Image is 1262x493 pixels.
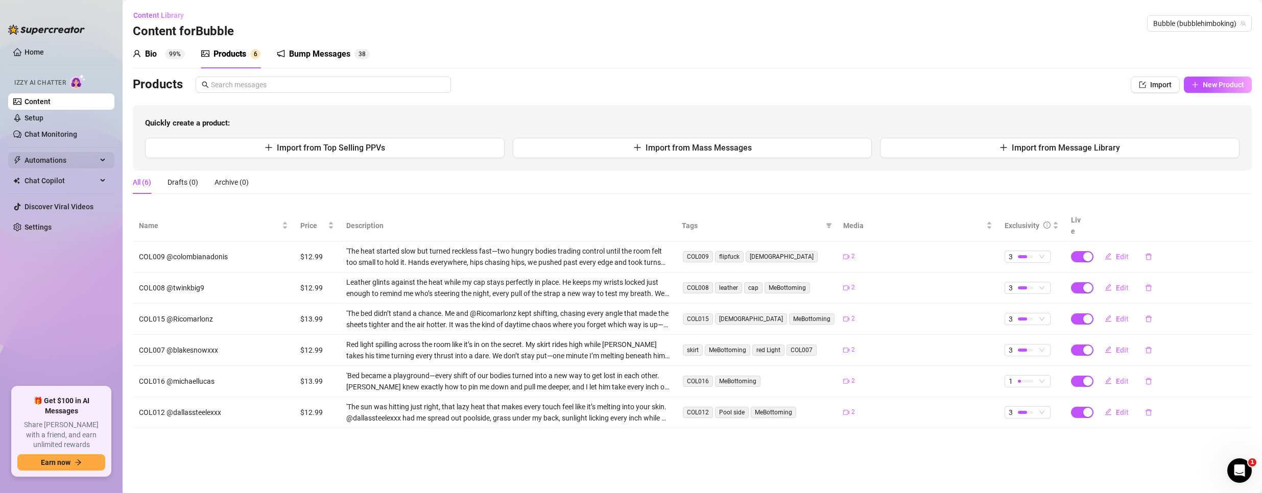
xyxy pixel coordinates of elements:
span: MeBottoming [789,313,835,325]
span: New Product [1203,81,1244,89]
button: delete [1137,311,1160,327]
td: COL007 @blakesnowxxx [133,335,294,366]
span: video-camera [843,316,849,322]
button: Edit [1097,373,1137,389]
button: Earn nowarrow-right [17,454,105,471]
span: COL015 [683,313,713,325]
span: edit [1105,377,1112,384]
button: Edit [1097,280,1137,296]
span: Bubble (bubblehimboking) [1153,16,1246,31]
button: Edit [1097,249,1137,265]
span: Edit [1116,377,1129,385]
strong: Quickly create a product: [145,118,230,128]
span: Automations [25,152,97,168]
button: delete [1137,249,1160,265]
span: Tags [682,220,822,231]
a: Settings [25,223,52,231]
span: Name [139,220,280,231]
iframe: Intercom live chat [1227,458,1252,483]
a: Home [25,48,44,56]
span: thunderbolt [13,156,21,164]
button: Edit [1097,404,1137,421]
td: $12.99 [294,397,340,428]
sup: 99% [165,49,185,59]
span: delete [1145,315,1152,323]
span: [DEMOGRAPHIC_DATA] [746,251,818,262]
span: delete [1145,347,1152,354]
div: Products [213,48,246,60]
span: plus [1192,81,1199,88]
span: [DEMOGRAPHIC_DATA] [715,313,787,325]
span: plus [633,143,641,152]
span: delete [1145,253,1152,260]
span: team [1240,20,1246,27]
span: Edit [1116,315,1129,323]
div: Bump Messages [289,48,350,60]
a: Setup [25,114,43,122]
button: delete [1137,342,1160,358]
span: delete [1145,409,1152,416]
span: skirt [683,344,703,356]
input: Search messages [211,79,445,90]
span: Media [843,220,984,231]
td: $12.99 [294,335,340,366]
span: 2 [851,407,855,417]
span: edit [1105,346,1112,353]
span: edit [1105,284,1112,291]
div: Archive (0) [215,177,249,188]
span: Edit [1116,346,1129,354]
span: filter [826,223,832,229]
span: MeBottoming [751,407,796,418]
img: AI Chatter [70,74,86,89]
span: flipfuck [715,251,744,262]
div: Leather glints against the heat while my cap stays perfectly in place. He keeps my wrists locked ... [346,277,670,299]
span: filter [824,218,834,233]
div: Drafts (0) [168,177,198,188]
span: picture [201,50,209,58]
span: edit [1105,253,1112,260]
img: logo-BBDzfeDw.svg [8,24,85,35]
span: Import from Mass Messages [646,143,752,153]
span: Price [300,220,326,231]
span: Chat Copilot [25,172,97,189]
span: COL008 [683,282,713,293]
span: Import [1150,81,1172,89]
span: COL016 [683,376,713,387]
span: notification [277,50,285,58]
button: Import from Message Library [880,138,1240,158]
span: MeBottoming [765,282,810,293]
span: video-camera [843,254,849,260]
span: MeBottoming [705,344,750,356]
span: Edit [1116,284,1129,292]
span: edit [1105,408,1112,415]
span: COL007 [787,344,817,356]
span: video-camera [843,285,849,291]
th: Media [837,210,998,241]
span: import [1139,81,1146,88]
span: 🎁 Get $100 in AI Messages [17,396,105,416]
span: video-camera [843,409,849,415]
th: Price [294,210,340,241]
span: Izzy AI Chatter [14,78,66,88]
div: Red light spilling across the room like it’s in on the secret. My skirt rides high while [PERSON_... [346,339,670,361]
span: 2 [851,314,855,324]
span: delete [1145,378,1152,385]
div: 'Bed became a playground—every shift of our bodies turned into a new way to get lost in each othe... [346,370,670,392]
h3: Content for Bubble [133,23,234,40]
span: 2 [851,376,855,386]
span: leather [715,282,742,293]
button: Import from Top Selling PPVs [145,138,505,158]
span: video-camera [843,347,849,353]
span: red Light [752,344,784,356]
div: 'The bed didn’t stand a chance. Me and @Ricomarlonz kept shifting, chasing every angle that made ... [346,308,670,330]
td: $12.99 [294,241,340,273]
th: Name [133,210,294,241]
button: Edit [1097,311,1137,327]
span: 1 [1009,376,1013,387]
div: Bio [145,48,157,60]
div: 'The sun was hitting just right, that lazy heat that makes every touch feel like it’s melting int... [346,401,670,424]
span: Edit [1116,253,1129,261]
span: 1 [1248,458,1256,466]
div: 'The heat started slow but turned reckless fast—two hungry bodies trading control until the room ... [346,245,670,268]
td: $13.99 [294,304,340,335]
